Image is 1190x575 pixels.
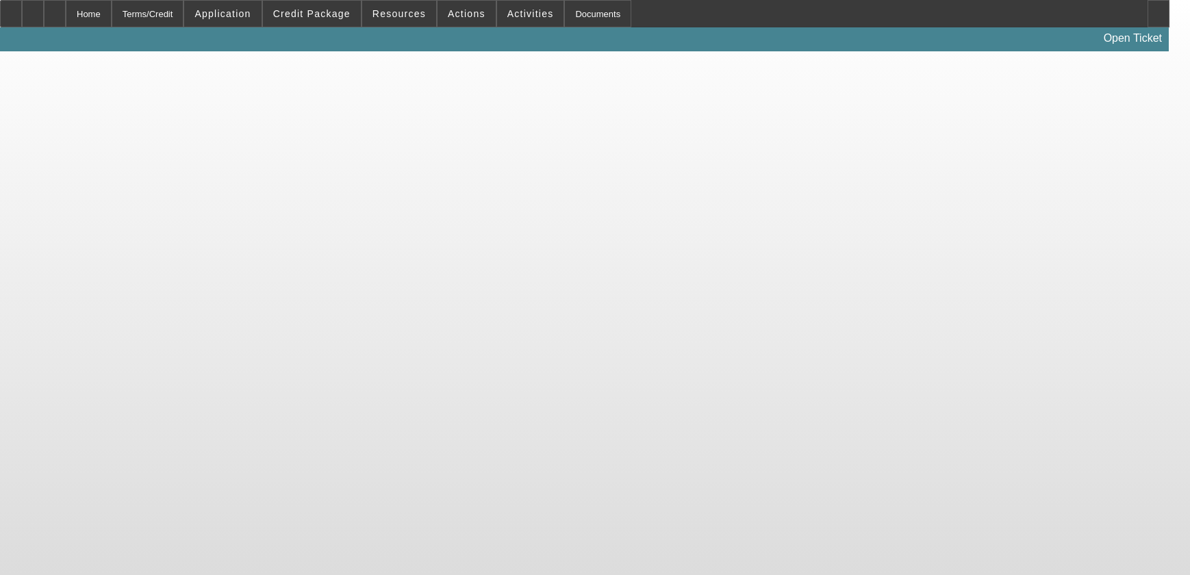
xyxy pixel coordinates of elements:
span: Actions [448,8,485,19]
span: Resources [372,8,426,19]
button: Application [184,1,261,27]
button: Actions [438,1,496,27]
button: Credit Package [263,1,361,27]
span: Credit Package [273,8,351,19]
span: Application [194,8,251,19]
span: Activities [507,8,554,19]
a: Open Ticket [1098,27,1167,50]
button: Activities [497,1,564,27]
button: Resources [362,1,436,27]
